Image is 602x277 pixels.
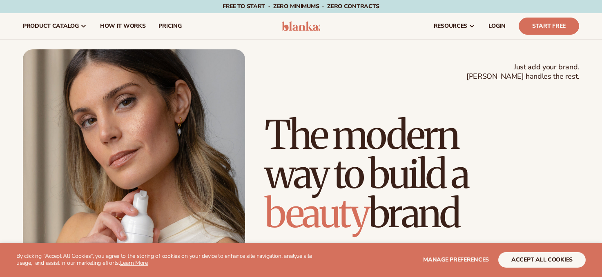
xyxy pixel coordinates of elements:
[466,62,579,82] span: Just add your brand. [PERSON_NAME] handles the rest.
[498,252,586,268] button: accept all cookies
[423,252,489,268] button: Manage preferences
[100,23,146,29] span: How It Works
[158,23,181,29] span: pricing
[482,13,512,39] a: LOGIN
[16,253,320,267] p: By clicking "Accept All Cookies", you agree to the storing of cookies on your device to enhance s...
[423,256,489,264] span: Manage preferences
[120,259,148,267] a: Learn More
[519,18,579,35] a: Start Free
[282,21,321,31] img: logo
[152,13,188,39] a: pricing
[223,2,379,10] span: Free to start · ZERO minimums · ZERO contracts
[94,13,152,39] a: How It Works
[434,23,467,29] span: resources
[265,115,579,233] h1: The modern way to build a brand
[427,13,482,39] a: resources
[16,13,94,39] a: product catalog
[23,23,79,29] span: product catalog
[488,23,506,29] span: LOGIN
[265,189,368,238] span: beauty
